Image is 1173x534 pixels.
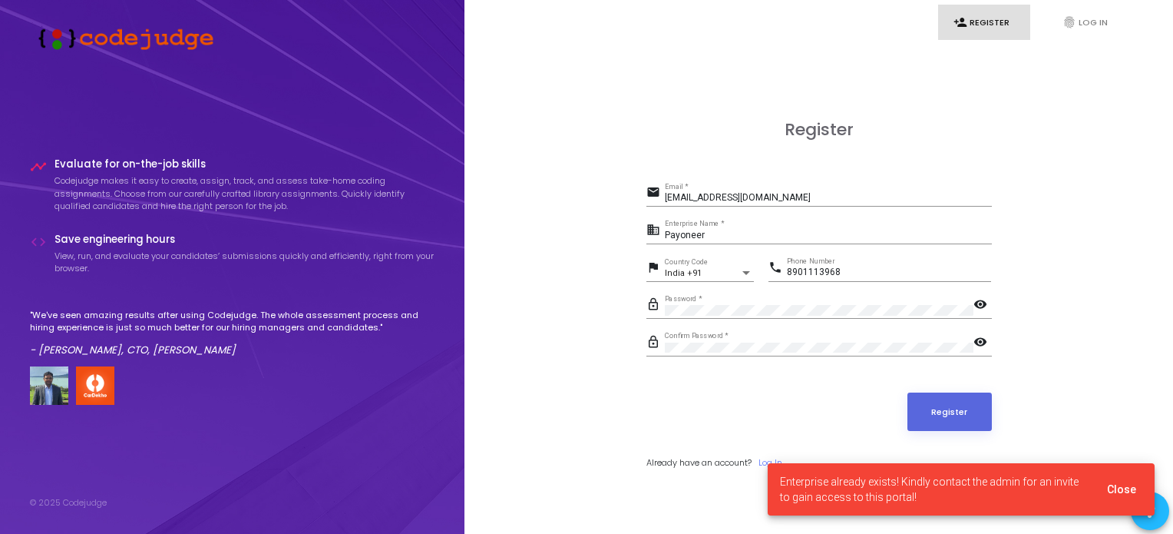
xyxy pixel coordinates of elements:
mat-icon: visibility [973,297,992,315]
a: person_addRegister [938,5,1030,41]
mat-icon: lock_outline [646,334,665,353]
i: person_add [953,15,967,29]
div: © 2025 Codejudge [30,496,107,509]
mat-icon: email [646,184,665,203]
input: Email [665,193,992,204]
p: "We've seen amazing results after using Codejudge. The whole assessment process and hiring experi... [30,309,435,334]
span: Already have an account? [646,456,752,469]
button: Register [907,393,992,431]
input: Enterprise Name [665,231,992,241]
span: Close [1107,483,1136,496]
p: Codejudge makes it easy to create, assign, track, and assess take-home coding assignments. Choose... [55,174,435,213]
a: fingerprintLog In [1047,5,1139,41]
img: company-logo [76,367,114,405]
h3: Register [646,120,992,140]
span: Enterprise already exists! Kindly contact the admin for an invite to gain access to this portal! [780,474,1089,505]
mat-icon: flag [646,260,665,278]
em: - [PERSON_NAME], CTO, [PERSON_NAME] [30,343,236,357]
span: India +91 [665,268,702,278]
h4: Save engineering hours [55,234,435,246]
button: Close [1095,476,1148,503]
img: user image [30,367,68,405]
i: code [30,234,47,250]
mat-icon: lock_outline [646,297,665,315]
mat-icon: phone [768,260,787,278]
mat-icon: business [646,222,665,240]
i: timeline [30,158,47,175]
input: Phone Number [787,267,991,278]
mat-icon: visibility [973,334,992,353]
h4: Evaluate for on-the-job skills [55,158,435,171]
i: fingerprint [1062,15,1076,29]
p: View, run, and evaluate your candidates’ submissions quickly and efficiently, right from your bro... [55,250,435,275]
